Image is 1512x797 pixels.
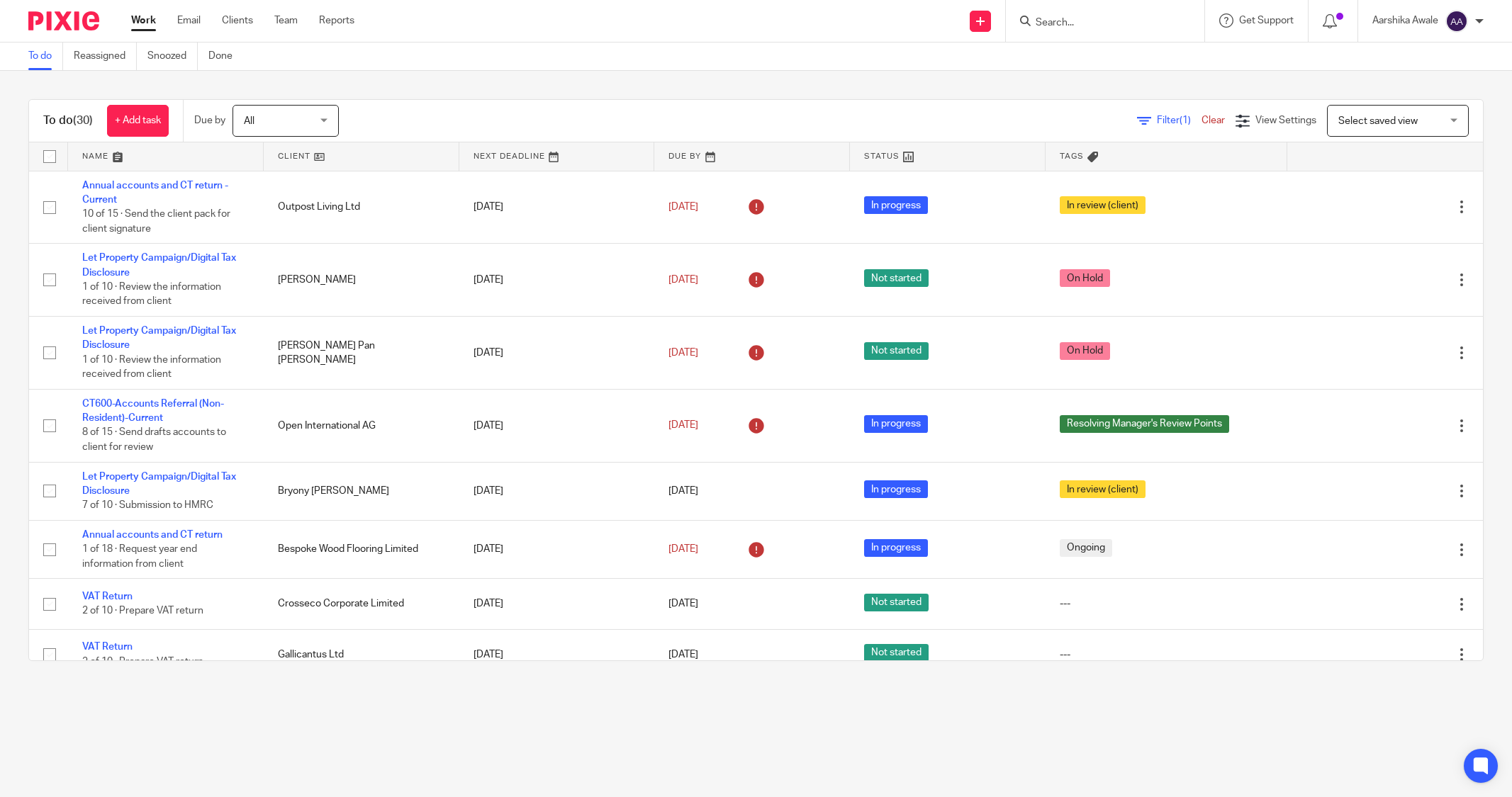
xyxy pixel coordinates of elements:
[82,592,133,601] a: VAT Return
[1060,415,1229,433] span: Resolving Manager's Review Points
[82,606,203,616] span: 2 of 10 · Prepare VAT return
[82,326,236,350] a: Let Property Campaign/Digital Tax Disclosure
[864,480,928,498] span: In progress
[864,269,929,287] span: Not started
[459,579,655,629] td: [DATE]
[1255,115,1316,125] span: View Settings
[1445,10,1468,33] img: svg%3E
[1338,116,1418,126] span: Select saved view
[264,244,459,317] td: [PERSON_NAME]
[1060,269,1110,287] span: On Hold
[82,282,221,307] span: 1 of 10 · Review the information received from client
[1060,480,1146,498] span: In review (client)
[222,13,253,28] a: Clients
[264,317,459,390] td: [PERSON_NAME] Pan [PERSON_NAME]
[668,275,698,285] span: [DATE]
[1060,152,1084,160] span: Tags
[82,181,228,205] a: Annual accounts and CT return - Current
[1180,115,1191,125] span: (1)
[28,43,63,70] a: To do
[82,472,236,496] a: Let Property Campaign/Digital Tax Disclosure
[43,113,93,128] h1: To do
[864,644,929,662] span: Not started
[1202,115,1225,125] a: Clear
[864,594,929,611] span: Not started
[1239,16,1294,26] span: Get Support
[73,115,93,126] span: (30)
[177,13,201,28] a: Email
[459,520,655,578] td: [DATE]
[131,13,156,28] a: Work
[459,244,655,317] td: [DATE]
[264,579,459,629] td: Crosseco Corporate Limited
[459,629,655,679] td: [DATE]
[668,544,698,554] span: [DATE]
[1157,115,1202,125] span: Filter
[82,399,224,423] a: CT600-Accounts Referral (Non-Resident)-Current
[668,599,698,609] span: [DATE]
[864,196,928,214] span: In progress
[82,544,197,569] span: 1 of 18 · Request year end information from client
[1060,539,1112,557] span: Ongoing
[264,171,459,244] td: Outpost Living Ltd
[459,317,655,390] td: [DATE]
[264,389,459,462] td: Open International AG
[82,355,221,380] span: 1 of 10 · Review the information received from client
[1034,17,1162,30] input: Search
[264,462,459,520] td: Bryony [PERSON_NAME]
[864,342,929,360] span: Not started
[1060,597,1273,611] div: ---
[82,501,213,511] span: 7 of 10 · Submission to HMRC
[82,428,226,453] span: 8 of 15 · Send drafts accounts to client for review
[82,209,230,234] span: 10 of 15 · Send the client pack for client signature
[82,642,133,652] a: VAT Return
[82,530,223,540] a: Annual accounts and CT return
[1060,648,1273,662] div: ---
[82,253,236,277] a: Let Property Campaign/Digital Tax Disclosure
[459,389,655,462] td: [DATE]
[147,43,198,70] a: Snoozed
[319,13,354,28] a: Reports
[864,539,928,557] span: In progress
[28,11,99,30] img: Pixie
[459,171,655,244] td: [DATE]
[82,657,203,667] span: 2 of 10 · Prepare VAT return
[668,348,698,358] span: [DATE]
[668,486,698,496] span: [DATE]
[208,43,243,70] a: Done
[264,520,459,578] td: Bespoke Wood Flooring Limited
[107,105,169,137] a: + Add task
[264,629,459,679] td: Gallicantus Ltd
[1060,196,1146,214] span: In review (client)
[74,43,137,70] a: Reassigned
[244,116,254,126] span: All
[1372,13,1438,28] p: Aarshika Awale
[194,113,225,128] p: Due by
[1060,342,1110,360] span: On Hold
[459,462,655,520] td: [DATE]
[668,202,698,212] span: [DATE]
[274,13,298,28] a: Team
[668,421,698,431] span: [DATE]
[864,415,928,433] span: In progress
[668,650,698,660] span: [DATE]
